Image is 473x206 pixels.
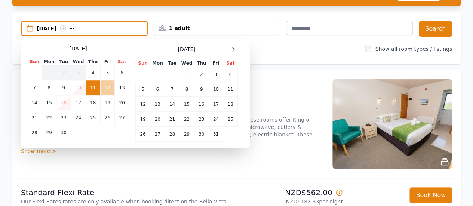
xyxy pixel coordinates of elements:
[56,80,71,95] td: 9
[27,125,42,140] td: 28
[194,82,209,97] td: 9
[154,24,280,32] div: 1 adult
[42,58,56,65] th: Mon
[69,45,87,52] span: [DATE]
[150,112,165,127] td: 20
[136,112,150,127] td: 19
[194,97,209,112] td: 16
[100,65,114,80] td: 5
[136,127,150,142] td: 26
[179,97,194,112] td: 15
[209,112,223,127] td: 24
[42,95,56,110] td: 15
[240,198,343,205] p: NZD$187.33 per night
[178,46,195,53] span: [DATE]
[100,58,114,65] th: Fri
[56,125,71,140] td: 30
[194,112,209,127] td: 23
[209,60,223,67] th: Fri
[27,58,42,65] th: Sun
[209,82,223,97] td: 10
[150,127,165,142] td: 27
[419,21,452,37] button: Search
[86,110,100,125] td: 25
[115,80,129,95] td: 13
[165,60,179,67] th: Tue
[115,110,129,125] td: 27
[150,60,165,67] th: Mon
[42,110,56,125] td: 22
[27,80,42,95] td: 7
[223,67,238,82] td: 4
[136,60,150,67] th: Sun
[194,127,209,142] td: 30
[56,95,71,110] td: 16
[56,110,71,125] td: 23
[194,60,209,67] th: Thu
[223,97,238,112] td: 18
[115,58,129,65] th: Sat
[100,95,114,110] td: 19
[71,58,86,65] th: Wed
[37,25,147,32] div: [DATE] --
[56,65,71,80] td: 2
[86,80,100,95] td: 11
[179,127,194,142] td: 29
[86,58,100,65] th: Thu
[209,67,223,82] td: 3
[223,112,238,127] td: 25
[21,187,234,198] p: Standard Flexi Rate
[100,110,114,125] td: 26
[42,125,56,140] td: 29
[179,112,194,127] td: 22
[409,187,452,203] button: Book Now
[194,67,209,82] td: 2
[27,95,42,110] td: 14
[71,65,86,80] td: 3
[240,187,343,198] p: NZD$562.00
[56,58,71,65] th: Tue
[115,95,129,110] td: 20
[165,97,179,112] td: 14
[150,97,165,112] td: 13
[71,95,86,110] td: 17
[42,80,56,95] td: 8
[136,97,150,112] td: 12
[100,80,114,95] td: 12
[165,82,179,97] td: 7
[86,65,100,80] td: 4
[27,110,42,125] td: 21
[42,65,56,80] td: 1
[136,82,150,97] td: 5
[209,127,223,142] td: 31
[223,60,238,67] th: Sat
[71,80,86,95] td: 10
[71,110,86,125] td: 24
[165,112,179,127] td: 21
[86,95,100,110] td: 18
[179,60,194,67] th: Wed
[223,82,238,97] td: 11
[375,46,452,52] label: Show all room types / listings
[209,97,223,112] td: 17
[179,82,194,97] td: 8
[115,65,129,80] td: 6
[150,82,165,97] td: 6
[179,67,194,82] td: 1
[165,127,179,142] td: 28
[21,147,323,155] div: Show more >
